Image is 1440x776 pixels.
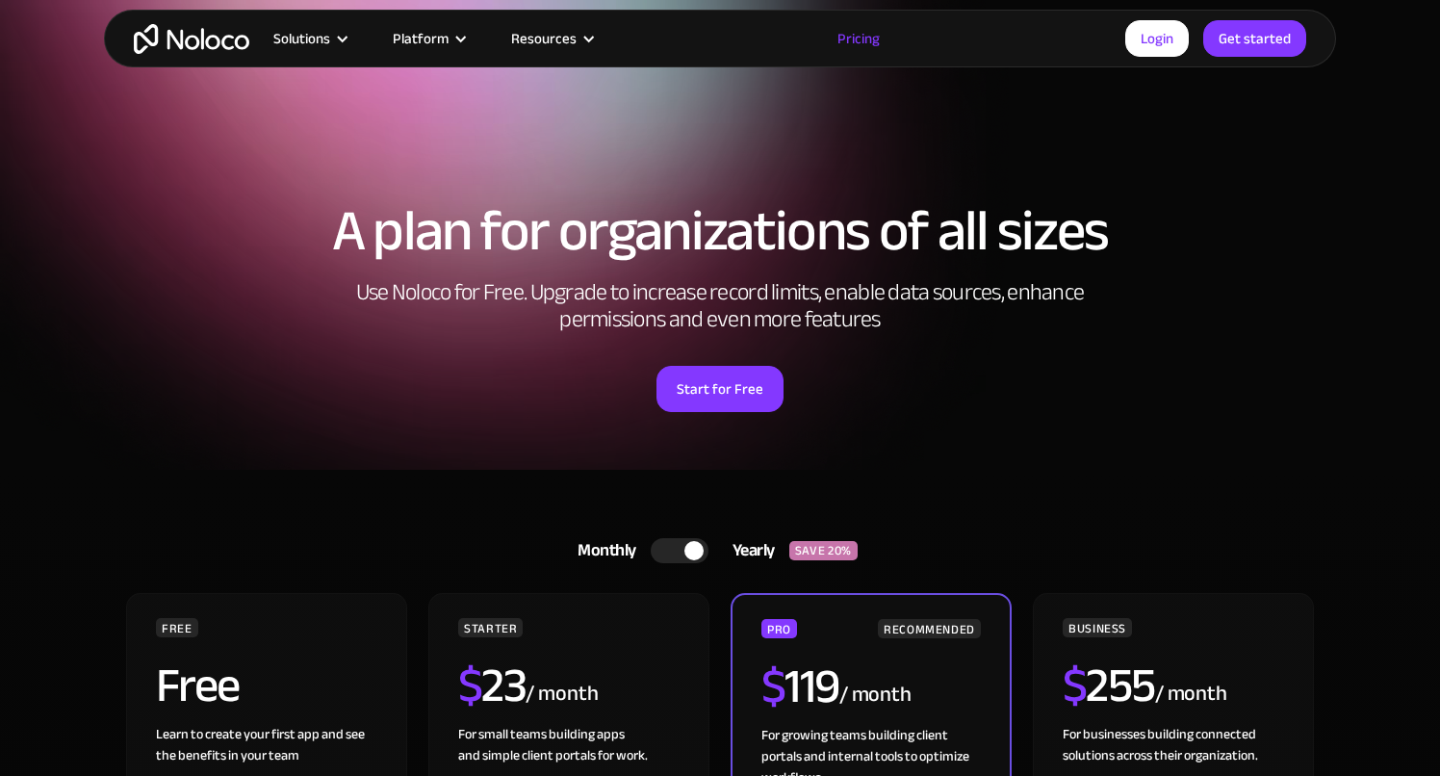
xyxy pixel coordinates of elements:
[393,26,449,51] div: Platform
[458,618,523,637] div: STARTER
[134,24,249,54] a: home
[458,640,482,731] span: $
[553,536,651,565] div: Monthly
[156,618,198,637] div: FREE
[273,26,330,51] div: Solutions
[656,366,784,412] a: Start for Free
[789,541,858,560] div: SAVE 20%
[1203,20,1306,57] a: Get started
[1063,640,1087,731] span: $
[335,279,1105,333] h2: Use Noloco for Free. Upgrade to increase record limits, enable data sources, enhance permissions ...
[526,679,598,710] div: / month
[1155,679,1227,710] div: / month
[1125,20,1189,57] a: Login
[761,662,839,711] h2: 119
[487,26,615,51] div: Resources
[708,536,789,565] div: Yearly
[249,26,369,51] div: Solutions
[1063,661,1155,710] h2: 255
[839,680,912,711] div: / month
[123,202,1317,260] h1: A plan for organizations of all sizes
[511,26,577,51] div: Resources
[878,619,981,638] div: RECOMMENDED
[458,661,527,710] h2: 23
[156,661,240,710] h2: Free
[369,26,487,51] div: Platform
[813,26,904,51] a: Pricing
[1063,618,1132,637] div: BUSINESS
[761,641,785,732] span: $
[761,619,797,638] div: PRO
